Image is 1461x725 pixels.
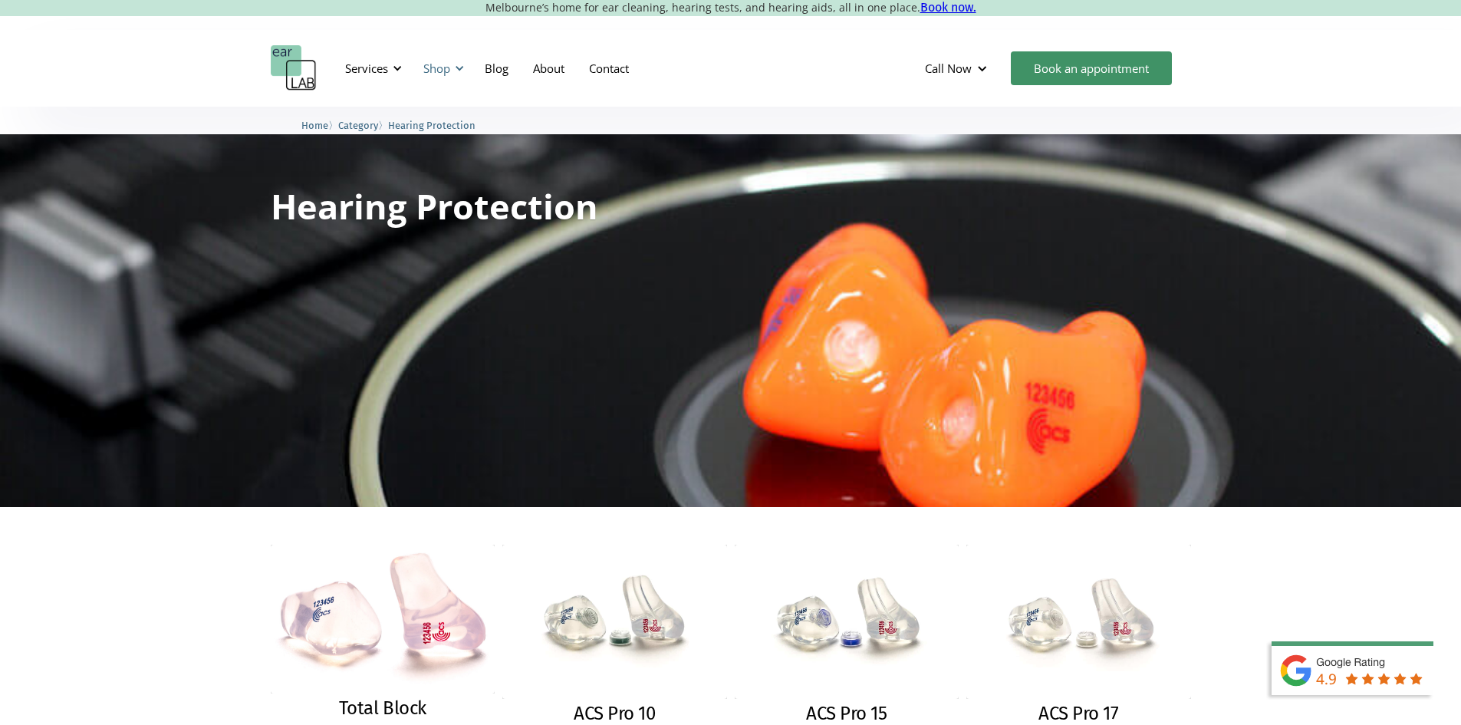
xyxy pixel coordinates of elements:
[301,120,328,131] span: Home
[338,117,388,133] li: 〉
[925,61,972,76] div: Call Now
[301,117,328,132] a: Home
[472,46,521,91] a: Blog
[388,117,475,132] a: Hearing Protection
[806,703,887,725] h2: ACS Pro 15
[336,45,406,91] div: Services
[414,45,469,91] div: Shop
[345,61,388,76] div: Services
[574,703,655,725] h2: ACS Pro 10
[388,120,475,131] span: Hearing Protection
[913,45,1003,91] div: Call Now
[301,117,338,133] li: 〉
[735,545,959,699] img: ACS Pro 15
[338,117,378,132] a: Category
[1011,51,1172,85] a: Book an appointment
[339,697,426,720] h2: Total Block
[271,45,317,91] a: home
[423,61,450,76] div: Shop
[1038,703,1118,725] h2: ACS Pro 17
[271,545,495,694] img: Total Block
[521,46,577,91] a: About
[966,545,1191,699] img: ACS Pro 17
[577,46,641,91] a: Contact
[271,189,598,223] h1: Hearing Protection
[502,545,727,699] img: ACS Pro 10
[338,120,378,131] span: Category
